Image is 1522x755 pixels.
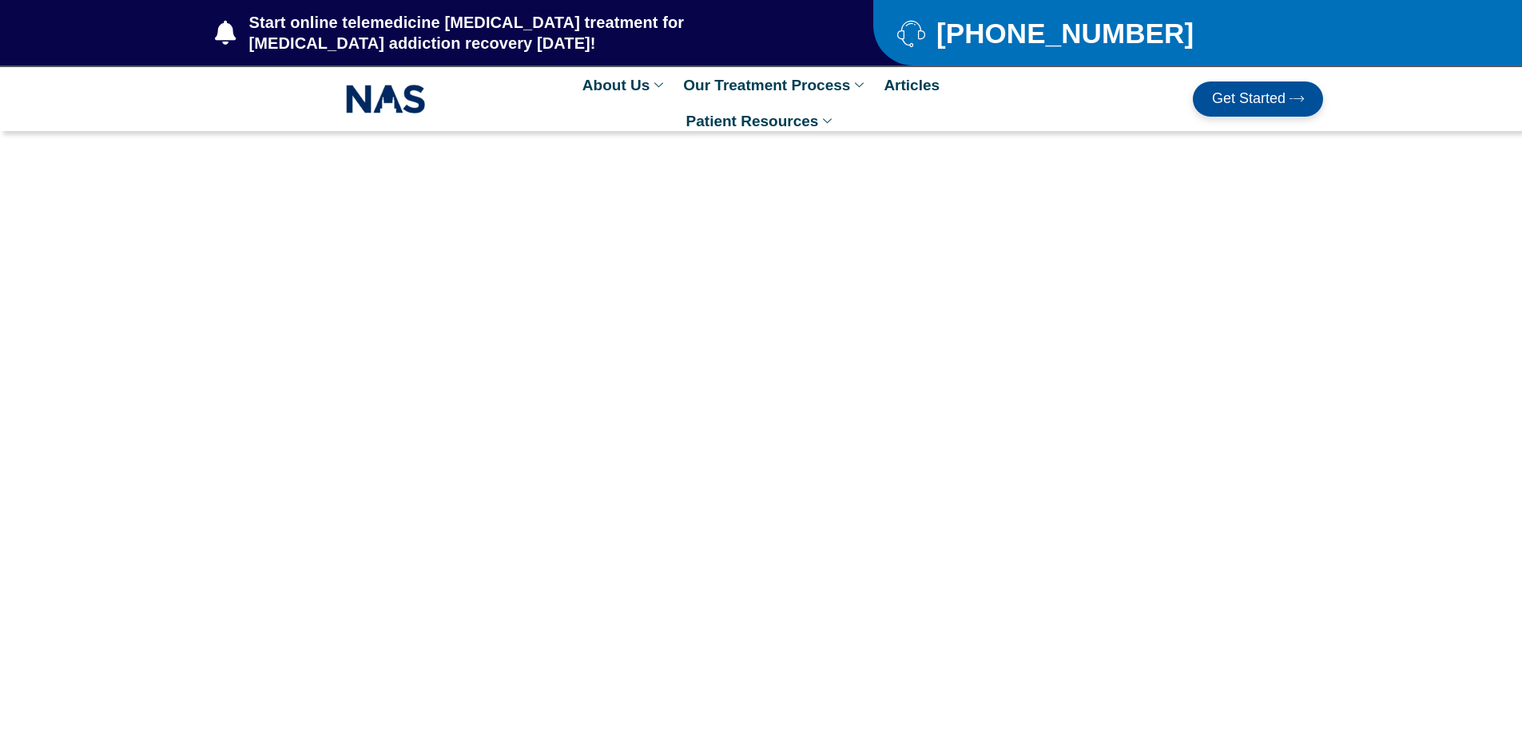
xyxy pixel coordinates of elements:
a: Our Treatment Process [675,67,876,103]
span: Get Started [1212,91,1286,107]
span: [PHONE_NUMBER] [932,23,1194,43]
a: Articles [876,67,948,103]
a: [PHONE_NUMBER] [897,19,1283,47]
a: Get Started [1193,81,1323,117]
a: Patient Resources [678,103,844,139]
img: NAS_email_signature-removebg-preview.png [346,81,426,117]
a: About Us [574,67,675,103]
span: Start online telemedicine [MEDICAL_DATA] treatment for [MEDICAL_DATA] addiction recovery [DATE]! [245,12,810,54]
a: Start online telemedicine [MEDICAL_DATA] treatment for [MEDICAL_DATA] addiction recovery [DATE]! [215,12,809,54]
